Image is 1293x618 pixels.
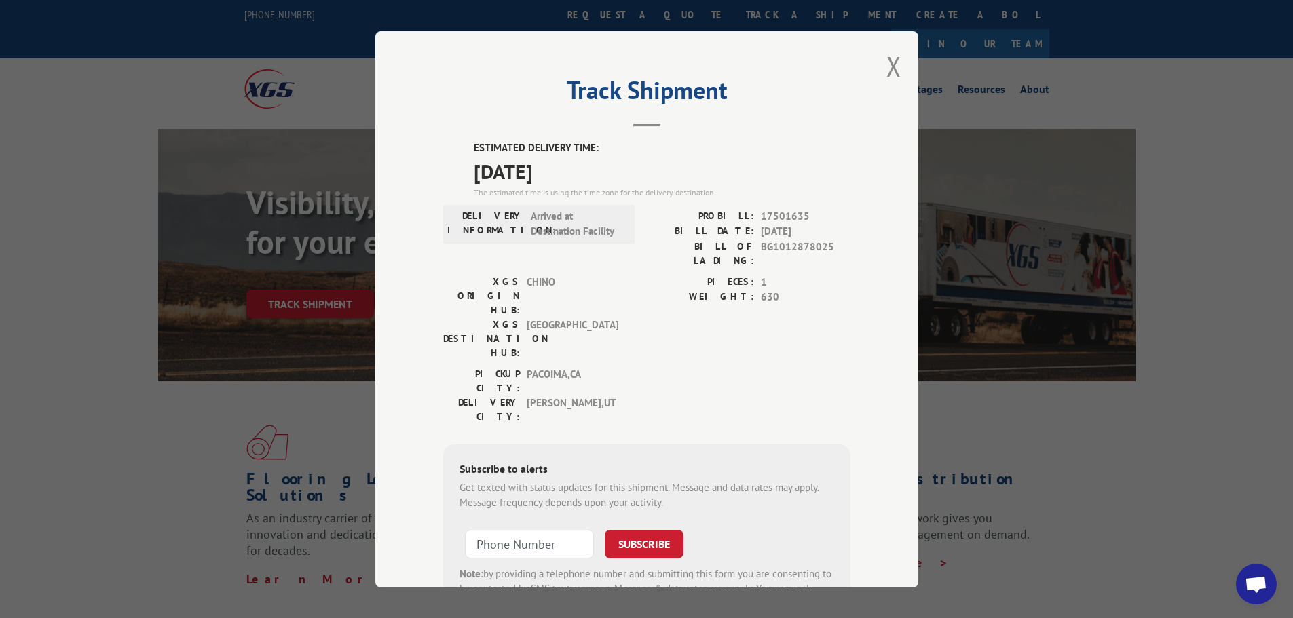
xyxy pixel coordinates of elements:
strong: Note: [460,566,483,579]
label: DELIVERY INFORMATION: [447,208,524,239]
label: BILL OF LADING: [647,239,754,267]
span: 630 [761,290,850,305]
label: XGS DESTINATION HUB: [443,317,520,360]
div: Subscribe to alerts [460,460,834,480]
span: 17501635 [761,208,850,224]
span: [DATE] [474,155,850,186]
div: Get texted with status updates for this shipment. Message and data rates may apply. Message frequ... [460,480,834,510]
label: PICKUP CITY: [443,366,520,395]
label: WEIGHT: [647,290,754,305]
span: BG1012878025 [761,239,850,267]
input: Phone Number [465,529,594,558]
span: [GEOGRAPHIC_DATA] [527,317,618,360]
span: Arrived at Destination Facility [531,208,622,239]
h2: Track Shipment [443,81,850,107]
span: [PERSON_NAME] , UT [527,395,618,423]
label: DELIVERY CITY: [443,395,520,423]
div: The estimated time is using the time zone for the delivery destination. [474,186,850,198]
label: PROBILL: [647,208,754,224]
button: Close modal [886,48,901,84]
div: Open chat [1236,564,1277,604]
span: PACOIMA , CA [527,366,618,395]
label: XGS ORIGIN HUB: [443,274,520,317]
span: [DATE] [761,224,850,239]
span: CHINO [527,274,618,317]
label: PIECES: [647,274,754,290]
span: 1 [761,274,850,290]
label: BILL DATE: [647,224,754,239]
label: ESTIMATED DELIVERY TIME: [474,140,850,156]
button: SUBSCRIBE [605,529,683,558]
div: by providing a telephone number and submitting this form you are consenting to be contacted by SM... [460,566,834,612]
